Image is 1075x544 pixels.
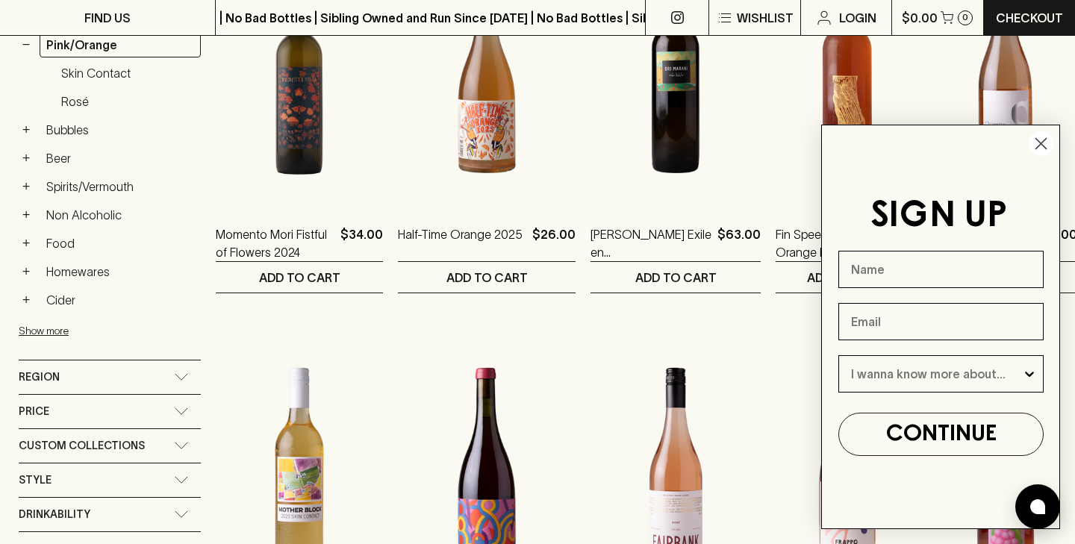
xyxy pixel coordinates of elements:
a: [PERSON_NAME] Exile en [GEOGRAPHIC_DATA] Rkatsiteli 2022 [591,225,711,261]
p: Checkout [996,9,1063,27]
button: + [19,151,34,166]
p: ADD TO CART [446,269,528,287]
a: Skin Contact [54,60,201,86]
button: Show Options [1022,356,1037,392]
button: ADD TO CART [216,262,383,293]
button: + [19,264,34,279]
div: Region [19,360,201,394]
button: + [19,122,34,137]
button: + [19,236,34,251]
button: CONTINUE [838,413,1044,456]
p: $34.00 [340,225,383,261]
input: Name [838,251,1044,288]
div: FLYOUT Form [806,110,1075,544]
p: Login [839,9,876,27]
a: Homewares [40,259,201,284]
p: ADD TO CART [635,269,717,287]
a: Momento Mori Fistful of Flowers 2024 [216,225,334,261]
a: Beer [40,146,201,171]
button: Close dialog [1028,131,1054,157]
p: Wishlist [737,9,794,27]
span: Price [19,402,49,421]
a: Rosé [54,89,201,114]
p: FIND US [84,9,131,27]
button: − [19,37,34,52]
div: Drinkability [19,498,201,531]
a: Food [40,231,201,256]
p: 0 [962,13,968,22]
div: Price [19,395,201,428]
button: + [19,293,34,307]
img: bubble-icon [1030,499,1045,514]
a: Cider [40,287,201,313]
div: Custom Collections [19,429,201,463]
button: ADD TO CART [776,262,919,293]
button: ADD TO CART [591,262,761,293]
input: I wanna know more about... [851,356,1022,392]
button: + [19,207,34,222]
p: $63.00 [717,225,761,261]
a: Bubbles [40,117,201,143]
button: + [19,179,34,194]
input: Email [838,303,1044,340]
a: Spirits/Vermouth [40,174,201,199]
div: Style [19,463,201,497]
button: ADD TO CART [398,262,576,293]
span: Region [19,368,60,387]
a: Fin Speedo Orange Pinot Gris 2024 [776,225,870,261]
span: Drinkability [19,505,90,524]
span: Custom Collections [19,437,145,455]
p: $0.00 [902,9,938,27]
p: $26.00 [532,225,576,261]
span: SIGN UP [870,199,1007,234]
span: Style [19,471,52,490]
a: Non Alcoholic [40,202,201,228]
a: Half-Time Orange 2025 [398,225,523,261]
a: Pink/Orange [40,32,201,57]
button: Show more [19,316,214,346]
p: ADD TO CART [259,269,340,287]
